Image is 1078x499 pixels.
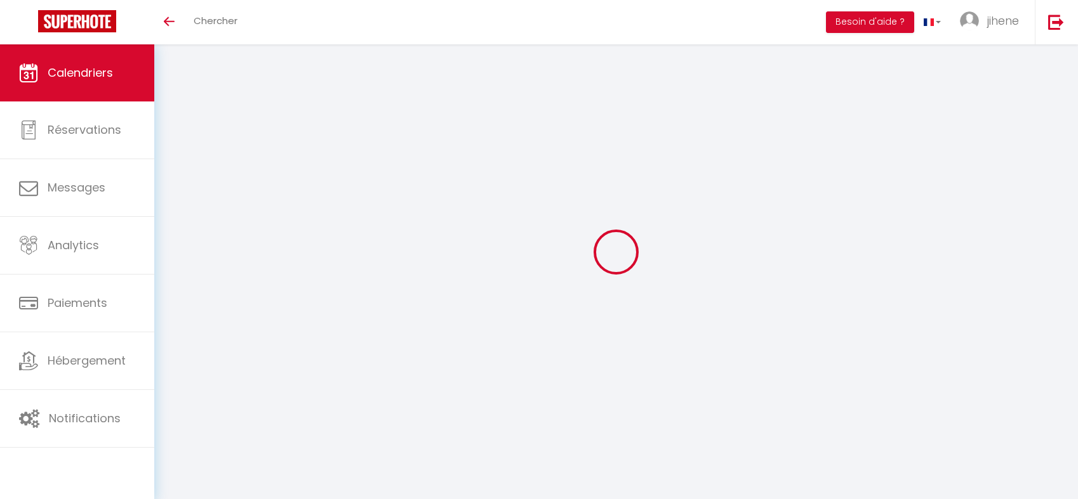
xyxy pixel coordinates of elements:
img: logout [1048,14,1064,30]
span: Hébergement [48,353,126,368]
span: Notifications [49,410,121,426]
span: Réservations [48,122,121,138]
span: Messages [48,179,105,195]
span: Analytics [48,237,99,253]
img: Super Booking [38,10,116,32]
img: ... [960,11,979,30]
span: Chercher [194,14,237,27]
span: Paiements [48,295,107,311]
span: Calendriers [48,65,113,81]
button: Besoin d'aide ? [826,11,914,33]
span: jihene [987,13,1019,29]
